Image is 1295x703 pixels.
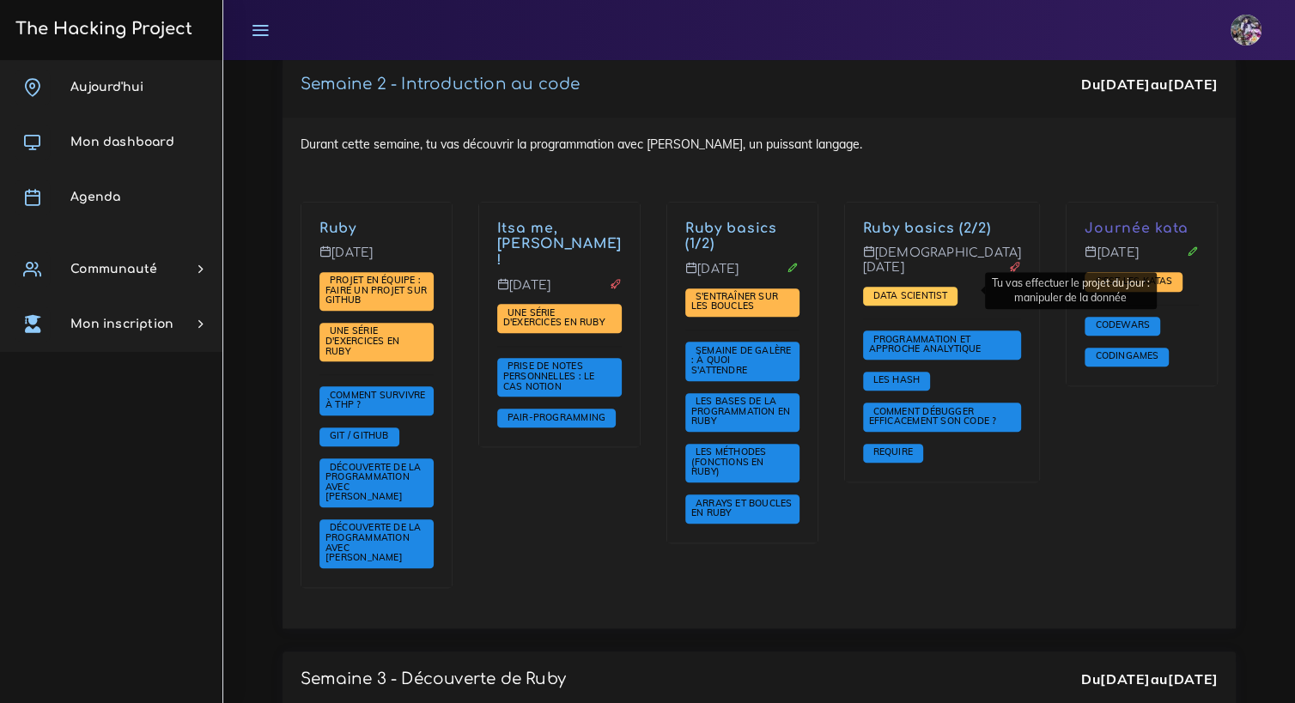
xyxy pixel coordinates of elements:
span: Codewars [1091,318,1154,330]
strong: [DATE] [1100,76,1150,93]
a: Itsa me, [PERSON_NAME] ! [497,221,622,269]
a: Les bases de la programmation en Ruby [691,396,790,427]
span: Prise de notes personnelles : le cas Notion [503,360,595,391]
a: Comment survivre à THP ? [325,390,425,412]
span: Require [869,445,917,458]
a: Prise de notes personnelles : le cas Notion [503,361,595,392]
h3: The Hacking Project [10,20,192,39]
div: Tu vas effectuer le projet du jour : manipuler de la donnée [985,272,1157,309]
span: Pair-Programming [503,411,610,423]
span: Aujourd'hui [70,81,143,94]
div: Du au [1081,670,1218,689]
span: Comment survivre à THP ? [325,389,425,411]
span: Mon inscription [70,318,173,330]
p: Journée kata [1085,221,1199,237]
span: Une série d'exercices en Ruby [503,306,609,329]
a: S'entraîner sur les boucles [691,291,778,313]
a: Les méthodes (fonctions en Ruby) [691,446,767,478]
span: Communauté [70,263,157,276]
p: [DEMOGRAPHIC_DATA][DATE] [863,245,1022,288]
div: Du au [1081,75,1218,94]
img: eg54bupqcshyolnhdacp.jpg [1231,15,1262,45]
strong: [DATE] [1168,670,1218,688]
a: Arrays et boucles en Ruby [691,497,793,519]
strong: [DATE] [1168,76,1218,93]
span: Codingames [1091,349,1163,361]
span: Une série d'exercices en Ruby [325,324,399,356]
a: Découverte de la programmation avec [PERSON_NAME] [325,522,421,564]
a: Ruby basics (1/2) [685,221,777,252]
span: Découverte de la programmation avec [PERSON_NAME] [325,521,421,563]
a: Semaine 2 - Introduction au code [301,76,580,93]
a: Pair-Programming [503,412,610,424]
span: Git / Github [325,429,393,441]
span: Mon dashboard [70,136,174,148]
span: Programmation et approche analytique [869,333,986,355]
a: Une série d'exercices en Ruby [325,325,399,357]
a: Découverte de la programmation avec [PERSON_NAME] [325,461,421,503]
div: Durant cette semaine, tu vas découvrir la programmation avec [PERSON_NAME], un puissant langage. [283,118,1236,628]
span: Agenda [70,191,120,203]
a: Data scientist [869,289,952,301]
p: Semaine 3 - Découverte de Ruby [301,670,566,688]
a: Une série d'exercices en Ruby [503,307,609,330]
span: Les bases de la programmation en Ruby [691,395,790,427]
a: Comment débugger efficacement son code ? [869,405,1001,427]
a: Git / Github [325,430,393,442]
p: [DATE] [497,278,622,306]
span: Les méthodes (fonctions en Ruby) [691,445,767,477]
a: Les Hash [869,374,925,386]
a: Require [869,446,917,458]
a: Ruby basics (2/2) [863,221,991,236]
span: Projet en équipe : faire un projet sur Github [325,274,427,306]
a: Programmation et approche analytique [869,334,986,356]
p: [DATE] [1085,245,1199,273]
p: [DATE] [685,262,799,289]
span: S'entraîner sur les boucles [691,290,778,312]
a: Semaine de galère : à quoi s'attendre [691,344,792,376]
p: [DATE] [319,245,434,273]
a: Ruby [319,221,356,236]
strong: [DATE] [1100,670,1150,688]
a: Projet en équipe : faire un projet sur Github [325,275,427,306]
